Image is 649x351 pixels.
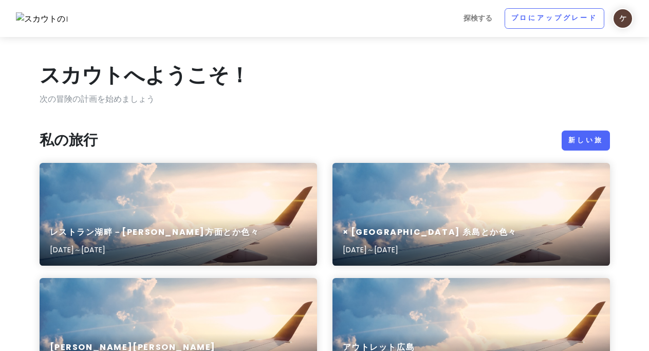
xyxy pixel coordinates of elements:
[343,226,517,238] font: × [GEOGRAPHIC_DATA] 糸島とか色々
[332,163,610,266] a: 旅客機の航空写真× [GEOGRAPHIC_DATA] 糸島とか色々[DATE]～[DATE]
[40,163,317,266] a: 旅客機の航空写真レストラン湖畔－[PERSON_NAME]方面とか色々[DATE]～[DATE]
[343,245,398,255] font: [DATE]～[DATE]
[613,8,633,29] img: ユーザープロフィール
[50,245,105,255] font: [DATE]～[DATE]
[16,12,67,26] img: スカウトのロゴ
[562,131,609,151] a: 新しい旅
[40,93,155,105] font: 次の冒険の計画を始めましょう
[40,130,98,150] font: 私の旅行
[511,14,598,23] font: プロにアップグレード
[50,226,259,238] font: レストラン湖畔－[PERSON_NAME]方面とか色々
[463,13,492,23] font: 探検する
[40,61,250,89] font: スカウトへようこそ！
[459,8,496,28] a: 探検する
[505,8,604,29] a: プロにアップグレード
[568,136,603,144] font: 新しい旅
